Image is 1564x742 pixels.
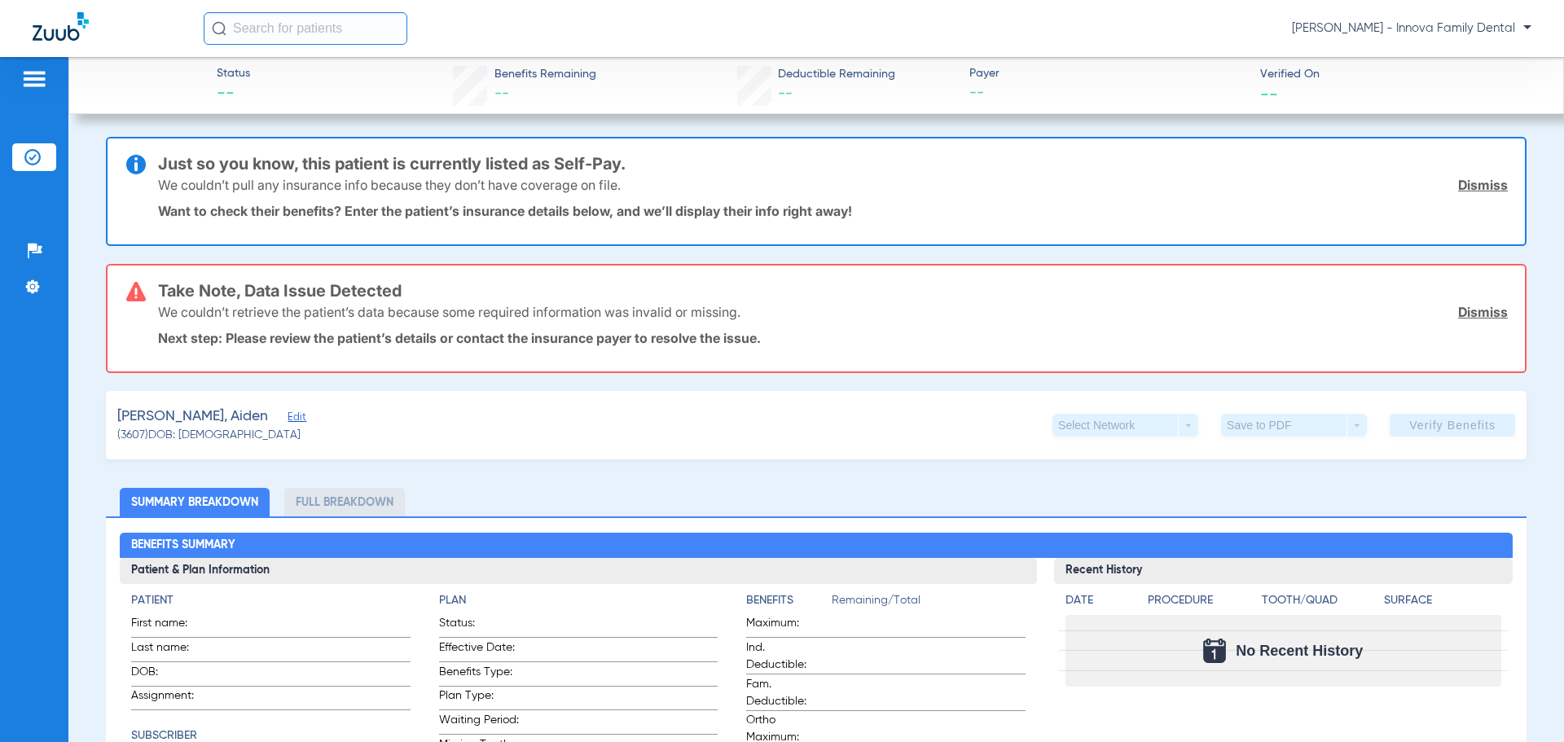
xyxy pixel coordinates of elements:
span: First name: [131,615,211,637]
span: Benefits Remaining [494,66,596,83]
span: Deductible Remaining [778,66,895,83]
p: Next step: Please review the patient’s details or contact the insurance payer to resolve the issue. [158,330,1508,346]
span: DOB: [131,664,211,686]
span: Remaining/Total [832,592,1025,615]
h4: Tooth/Quad [1262,592,1378,609]
span: Verified On [1260,66,1537,83]
span: Payer [969,65,1246,82]
span: [PERSON_NAME], Aiden [117,406,268,427]
img: info-icon [126,155,146,174]
h4: Surface [1384,592,1500,609]
app-breakdown-title: Benefits [746,592,832,615]
span: -- [969,83,1246,103]
img: Zuub Logo [33,12,89,41]
h4: Date [1065,592,1134,609]
h3: Just so you know, this patient is currently listed as Self-Pay. [158,156,1508,172]
input: Search for patients [204,12,407,45]
span: Status [217,65,250,82]
img: Calendar [1203,639,1226,663]
p: We couldn’t retrieve the patient’s data because some required information was invalid or missing. [158,304,740,320]
h4: Benefits [746,592,832,609]
p: We couldn’t pull any insurance info because they don’t have coverage on file. [158,177,621,193]
img: Search Icon [212,21,226,36]
app-breakdown-title: Procedure [1148,592,1256,615]
h3: Recent History [1054,558,1513,584]
h3: Patient & Plan Information [120,558,1036,584]
span: -- [494,86,509,101]
p: Want to check their benefits? Enter the patient’s insurance details below, and we’ll display thei... [158,203,1508,219]
h3: Take Note, Data Issue Detected [158,283,1508,299]
li: Summary Breakdown [120,488,270,516]
h4: Plan [439,592,718,609]
a: Dismiss [1458,304,1508,320]
span: Fam. Deductible: [746,676,826,710]
span: Plan Type: [439,687,519,709]
span: -- [778,86,793,101]
h2: Benefits Summary [120,533,1512,559]
span: -- [217,83,250,106]
span: Waiting Period: [439,712,519,734]
span: Maximum: [746,615,826,637]
h4: Patient [131,592,410,609]
img: error-icon [126,282,146,301]
img: hamburger-icon [21,69,47,89]
a: Dismiss [1458,177,1508,193]
app-breakdown-title: Tooth/Quad [1262,592,1378,615]
h4: Procedure [1148,592,1256,609]
span: No Recent History [1236,643,1363,659]
span: -- [1260,85,1278,102]
app-breakdown-title: Surface [1384,592,1500,615]
li: Full Breakdown [284,488,405,516]
span: Last name: [131,639,211,661]
span: Edit [288,411,302,427]
span: [PERSON_NAME] - Innova Family Dental [1292,20,1531,37]
span: Effective Date: [439,639,519,661]
span: Ind. Deductible: [746,639,826,674]
span: Status: [439,615,519,637]
span: Benefits Type: [439,664,519,686]
span: (3607) DOB: [DEMOGRAPHIC_DATA] [117,427,301,444]
span: Assignment: [131,687,211,709]
app-breakdown-title: Date [1065,592,1134,615]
